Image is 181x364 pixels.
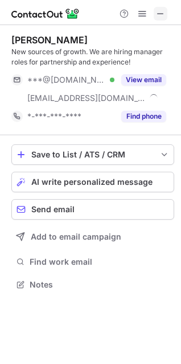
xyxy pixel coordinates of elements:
span: Find work email [30,257,170,267]
div: [PERSON_NAME] [11,34,88,46]
button: Send email [11,199,174,220]
span: AI write personalized message [31,177,153,187]
button: Notes [11,277,174,293]
button: Find work email [11,254,174,270]
div: New sources of growth. We are hiring manager roles for partnership and experience! [11,47,174,67]
button: save-profile-one-click [11,144,174,165]
span: Send email [31,205,75,214]
button: Reveal Button [121,111,166,122]
span: Add to email campaign [31,232,121,241]
button: Reveal Button [121,74,166,86]
span: ***@[DOMAIN_NAME] [27,75,106,85]
span: [EMAIL_ADDRESS][DOMAIN_NAME] [27,93,146,103]
span: Notes [30,280,170,290]
img: ContactOut v5.3.10 [11,7,80,21]
button: AI write personalized message [11,172,174,192]
div: Save to List / ATS / CRM [31,150,154,159]
button: Add to email campaign [11,227,174,247]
